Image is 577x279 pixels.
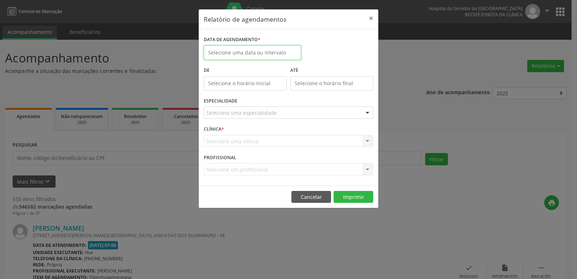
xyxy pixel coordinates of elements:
[290,76,373,91] input: Selecione o horário final
[364,9,378,27] button: Close
[291,191,331,203] button: Cancelar
[290,65,373,76] label: ATÉ
[206,109,277,117] span: Seleciona uma especialidade
[204,34,260,45] label: DATA DE AGENDAMENTO
[204,124,224,135] label: CLÍNICA
[334,191,373,203] button: Imprimir
[204,14,286,24] h5: Relatório de agendamentos
[204,76,287,91] input: Selecione o horário inicial
[204,65,287,76] label: De
[204,152,236,163] label: PROFISSIONAL
[204,96,237,107] label: ESPECIALIDADE
[204,45,301,60] input: Selecione uma data ou intervalo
